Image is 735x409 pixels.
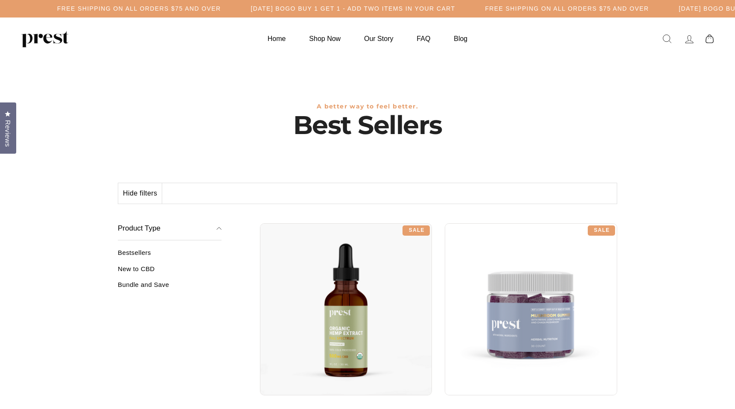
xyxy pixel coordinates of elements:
a: Blog [443,30,478,47]
img: PREST ORGANICS [21,30,68,47]
span: Reviews [2,120,13,147]
a: Our Story [353,30,404,47]
button: Hide filters [118,183,162,204]
h5: [DATE] BOGO BUY 1 GET 1 - ADD TWO ITEMS IN YOUR CART [251,5,455,12]
a: Bestsellers [118,249,222,263]
a: Home [257,30,297,47]
a: FAQ [406,30,441,47]
h3: A better way to feel better. [118,103,617,110]
a: Shop Now [298,30,351,47]
h1: Best Sellers [118,110,617,140]
ul: Primary [257,30,478,47]
h5: Free Shipping on all orders $75 and over [57,5,221,12]
a: New to CBD [118,265,222,279]
h5: Free Shipping on all orders $75 and over [485,5,649,12]
a: Bundle and Save [118,281,222,295]
div: Sale [402,225,430,236]
button: Product Type [118,217,222,241]
div: Sale [588,225,615,236]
